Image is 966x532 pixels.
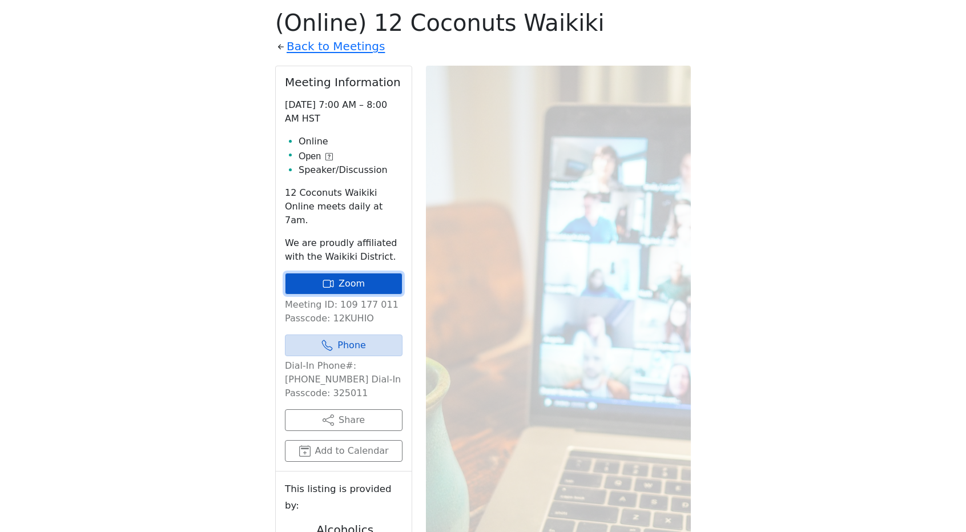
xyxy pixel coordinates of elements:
span: Open [299,150,321,163]
a: Phone [285,334,402,356]
button: Open [299,150,333,163]
small: This listing is provided by: [285,481,402,514]
button: Share [285,409,402,431]
a: Zoom [285,273,402,295]
p: Dial-In Phone#: [PHONE_NUMBER] Dial-In Passcode: 325011 [285,359,402,400]
li: Online [299,135,402,148]
a: Back to Meetings [287,37,385,57]
li: Speaker/Discussion [299,163,402,177]
p: 12 Coconuts Waikiki Online meets daily at 7am. [285,186,402,227]
p: [DATE] 7:00 AM – 8:00 AM HST [285,98,402,126]
h2: Meeting Information [285,75,402,89]
p: Meeting ID: 109 177 011 Passcode: 12KUHIO [285,298,402,325]
button: Add to Calendar [285,440,402,462]
p: We are proudly affiliated with the Waikiki District. [285,236,402,264]
h1: (Online) 12 Coconuts Waikiki [275,9,691,37]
